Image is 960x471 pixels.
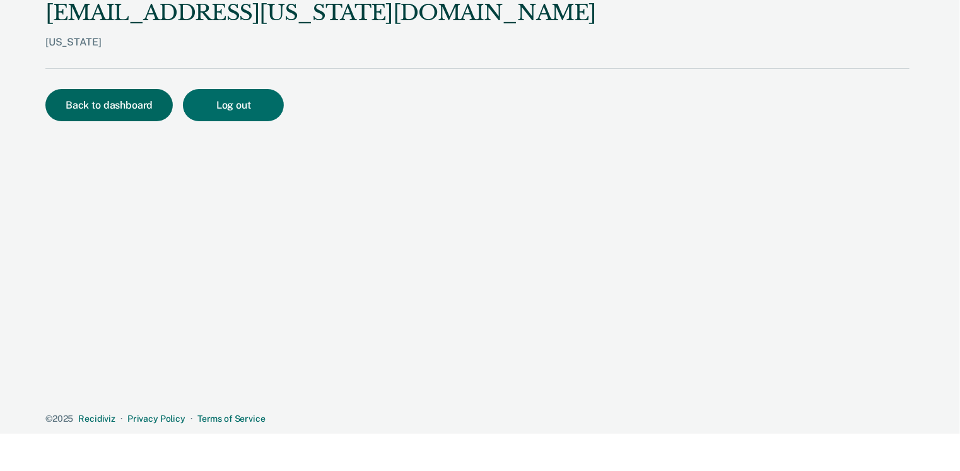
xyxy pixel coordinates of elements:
[45,36,596,68] div: [US_STATE]
[45,100,183,110] a: Back to dashboard
[45,414,910,424] div: · ·
[45,89,173,121] button: Back to dashboard
[45,414,73,424] span: © 2025
[197,414,266,424] a: Terms of Service
[183,89,284,121] button: Log out
[127,414,185,424] a: Privacy Policy
[78,414,115,424] a: Recidiviz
